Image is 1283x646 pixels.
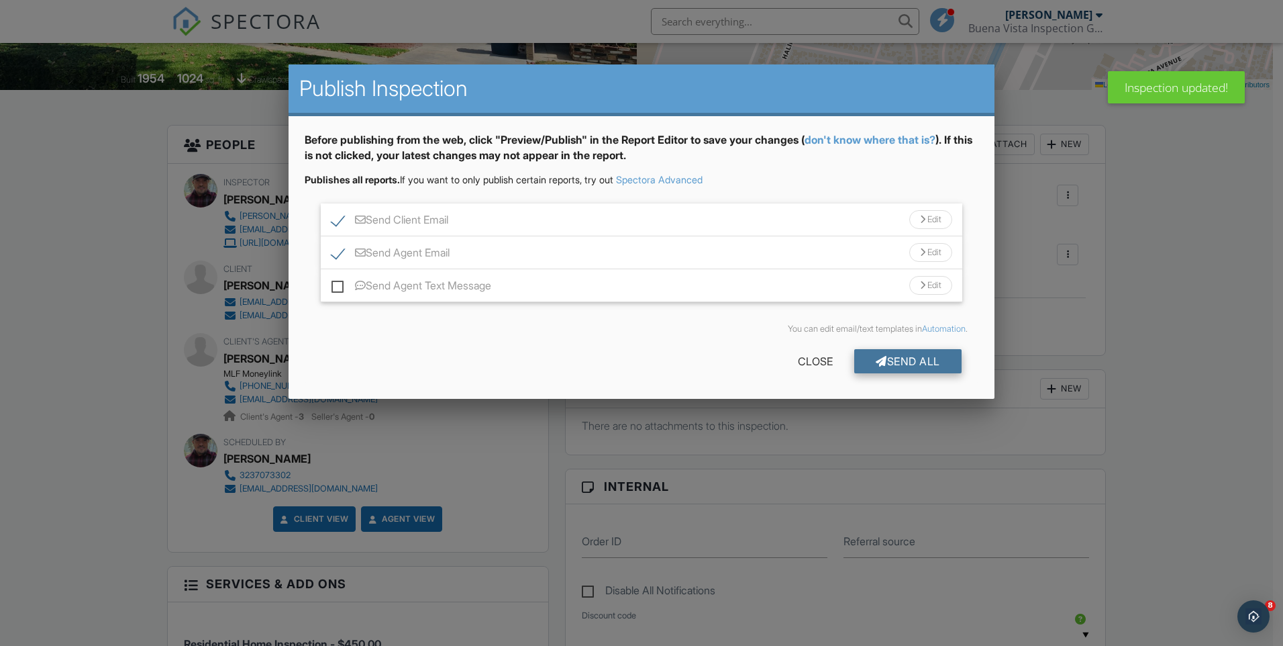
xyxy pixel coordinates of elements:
[1237,600,1270,633] div: Open Intercom Messenger
[1108,71,1245,103] div: Inspection updated!
[922,324,966,334] a: Automation
[805,133,935,146] a: don't know where that is?
[776,349,854,373] div: Close
[331,279,491,296] label: Send Agent Text Message
[854,349,962,373] div: Send All
[909,243,952,262] div: Edit
[909,210,952,229] div: Edit
[299,75,984,102] h2: Publish Inspection
[305,132,978,173] div: Before publishing from the web, click "Preview/Publish" in the Report Editor to save your changes...
[331,246,450,263] label: Send Agent Email
[331,214,448,230] label: Send Client Email
[909,276,952,295] div: Edit
[305,174,400,185] strong: Publishes all reports.
[616,174,703,185] a: Spectora Advanced
[305,174,613,185] span: If you want to only publish certain reports, try out
[315,324,968,334] div: You can edit email/text templates in .
[1265,600,1276,611] span: 8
